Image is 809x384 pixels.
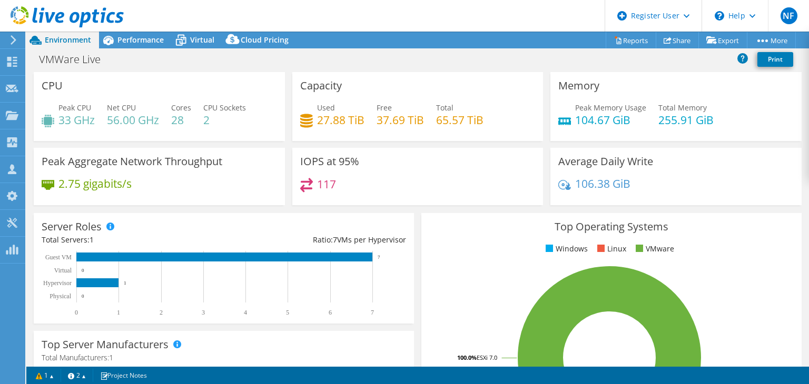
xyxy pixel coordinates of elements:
[436,103,453,113] span: Total
[329,309,332,316] text: 6
[241,35,289,45] span: Cloud Pricing
[82,268,84,273] text: 0
[436,114,484,126] h4: 65.57 TiB
[377,103,392,113] span: Free
[42,156,222,167] h3: Peak Aggregate Network Throughput
[656,32,699,48] a: Share
[42,352,406,363] h4: Total Manufacturers:
[333,235,337,245] span: 7
[377,114,424,126] h4: 37.69 TiB
[42,234,224,246] div: Total Servers:
[190,35,214,45] span: Virtual
[42,221,102,233] h3: Server Roles
[698,32,747,48] a: Export
[781,7,797,24] span: NF
[757,52,793,67] a: Print
[543,243,588,255] li: Windows
[747,32,796,48] a: More
[558,80,599,92] h3: Memory
[28,369,61,382] a: 1
[34,54,117,65] h1: VMWare Live
[558,156,653,167] h3: Average Daily Write
[58,178,132,189] h4: 2.75 gigabits/s
[457,353,477,361] tspan: 100.0%
[378,255,380,260] text: 7
[171,103,191,113] span: Cores
[477,353,497,361] tspan: ESXi 7.0
[202,309,205,316] text: 3
[50,292,71,300] text: Physical
[244,309,247,316] text: 4
[658,103,707,113] span: Total Memory
[109,352,113,362] span: 1
[575,178,630,189] h4: 106.38 GiB
[117,309,120,316] text: 1
[58,114,95,126] h4: 33 GHz
[171,114,191,126] h4: 28
[124,280,126,286] text: 1
[606,32,656,48] a: Reports
[160,309,163,316] text: 2
[82,294,84,299] text: 0
[300,156,359,167] h3: IOPS at 95%
[429,221,794,233] h3: Top Operating Systems
[658,114,714,126] h4: 255.91 GiB
[43,279,72,287] text: Hypervisor
[317,178,336,190] h4: 117
[42,80,63,92] h3: CPU
[107,114,159,126] h4: 56.00 GHz
[575,114,646,126] h4: 104.67 GiB
[61,369,93,382] a: 2
[575,103,646,113] span: Peak Memory Usage
[595,243,626,255] li: Linux
[715,11,724,21] svg: \n
[45,35,91,45] span: Environment
[75,309,78,316] text: 0
[286,309,289,316] text: 5
[117,35,164,45] span: Performance
[42,339,169,350] h3: Top Server Manufacturers
[300,80,342,92] h3: Capacity
[633,243,674,255] li: VMware
[45,254,72,261] text: Guest VM
[58,103,91,113] span: Peak CPU
[107,103,136,113] span: Net CPU
[54,267,72,274] text: Virtual
[317,114,364,126] h4: 27.88 TiB
[371,309,374,316] text: 7
[203,114,246,126] h4: 2
[90,235,94,245] span: 1
[317,103,335,113] span: Used
[203,103,246,113] span: CPU Sockets
[224,234,406,246] div: Ratio: VMs per Hypervisor
[93,369,154,382] a: Project Notes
